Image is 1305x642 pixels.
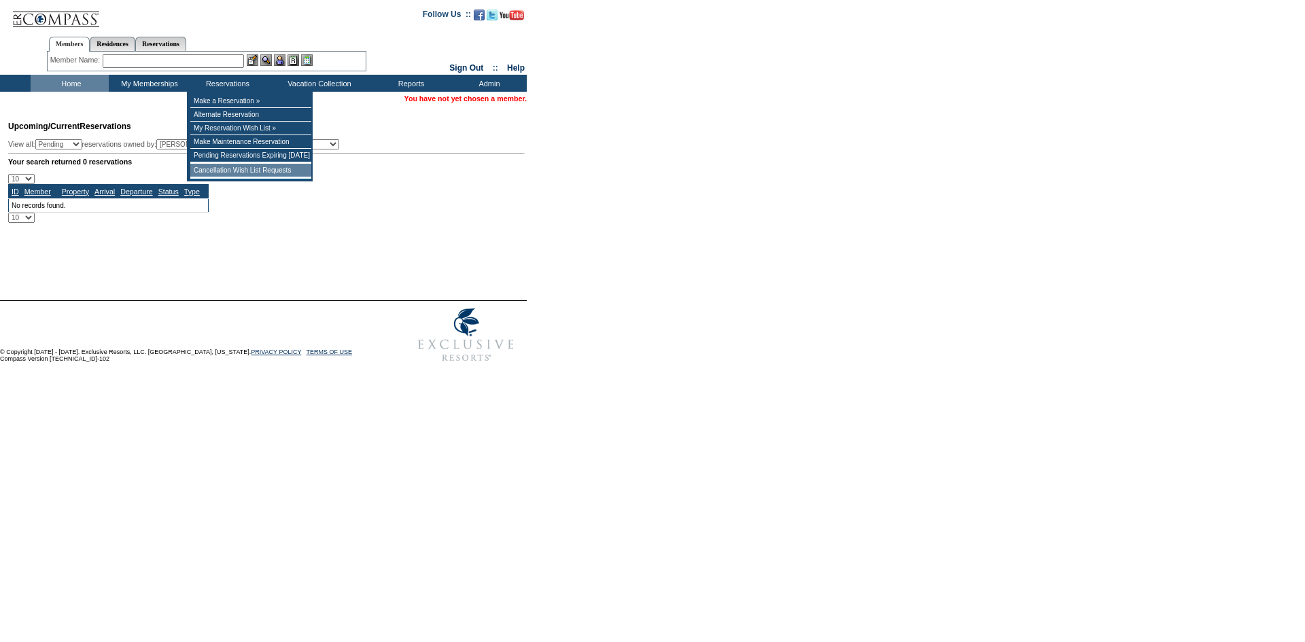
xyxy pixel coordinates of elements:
[500,14,524,22] a: Subscribe to our YouTube Channel
[8,139,345,149] div: View all: reservations owned by:
[190,122,311,135] td: My Reservation Wish List »
[90,37,135,51] a: Residences
[251,349,301,355] a: PRIVACY POLICY
[487,14,498,22] a: Follow us on Twitter
[260,54,272,66] img: View
[49,37,90,52] a: Members
[187,75,265,92] td: Reservations
[500,10,524,20] img: Subscribe to our YouTube Channel
[8,122,131,131] span: Reservations
[184,188,200,196] a: Type
[247,54,258,66] img: b_edit.gif
[370,75,449,92] td: Reports
[449,75,527,92] td: Admin
[190,164,311,177] td: Cancellation Wish List Requests
[487,10,498,20] img: Follow us on Twitter
[301,54,313,66] img: b_calculator.gif
[190,94,311,108] td: Make a Reservation »
[423,8,471,24] td: Follow Us ::
[449,63,483,73] a: Sign Out
[474,10,485,20] img: Become our fan on Facebook
[62,188,89,196] a: Property
[12,188,19,196] a: ID
[190,135,311,149] td: Make Maintenance Reservation
[274,54,285,66] img: Impersonate
[109,75,187,92] td: My Memberships
[31,75,109,92] td: Home
[265,75,370,92] td: Vacation Collection
[135,37,186,51] a: Reservations
[9,198,209,212] td: No records found.
[24,188,51,196] a: Member
[307,349,353,355] a: TERMS OF USE
[507,63,525,73] a: Help
[493,63,498,73] span: ::
[190,149,311,162] td: Pending Reservations Expiring [DATE]
[404,94,527,103] span: You have not yet chosen a member.
[8,158,525,166] div: Your search returned 0 reservations
[474,14,485,22] a: Become our fan on Facebook
[8,122,80,131] span: Upcoming/Current
[190,108,311,122] td: Alternate Reservation
[50,54,103,66] div: Member Name:
[94,188,115,196] a: Arrival
[405,301,527,369] img: Exclusive Resorts
[158,188,179,196] a: Status
[288,54,299,66] img: Reservations
[120,188,152,196] a: Departure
